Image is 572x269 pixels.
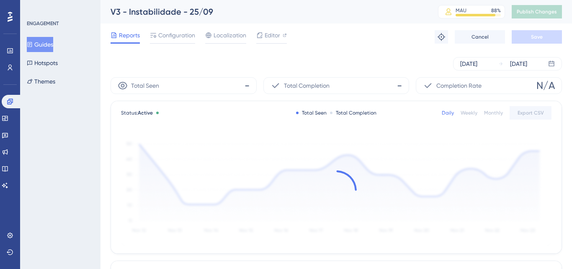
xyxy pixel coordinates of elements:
button: Hotspots [27,55,58,71]
button: Themes [27,74,55,89]
span: Editor [265,30,280,40]
button: Guides [27,37,53,52]
div: MAU [456,7,466,14]
div: Monthly [484,110,503,116]
span: - [245,79,250,92]
span: Completion Rate [436,81,482,91]
div: ENGAGEMENT [27,20,59,27]
button: Save [512,30,562,44]
div: [DATE] [460,59,477,69]
button: Publish Changes [512,5,562,18]
span: Localization [214,30,246,40]
div: Weekly [461,110,477,116]
div: 88 % [491,7,501,14]
span: Status: [121,110,153,116]
span: Export CSV [518,110,544,116]
div: [DATE] [510,59,527,69]
span: Publish Changes [517,8,557,15]
span: Reports [119,30,140,40]
button: Cancel [455,30,505,44]
span: - [397,79,402,92]
div: Total Seen [296,110,327,116]
div: Daily [442,110,454,116]
span: Active [138,110,153,116]
span: Cancel [472,34,489,40]
div: Total Completion [330,110,376,116]
span: Save [531,34,543,40]
button: Export CSV [510,106,551,120]
div: V3 - Instabilidade - 25/09 [111,6,417,18]
span: Configuration [158,30,195,40]
span: Total Completion [284,81,330,91]
span: Total Seen [131,81,159,91]
span: N/A [536,79,555,92]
